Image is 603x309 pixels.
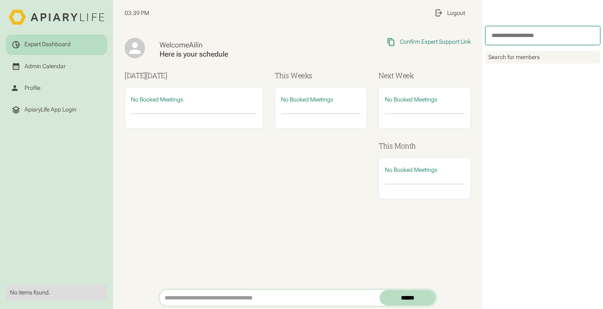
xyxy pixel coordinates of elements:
[385,166,437,173] span: No Booked Meetings
[125,70,263,81] h3: [DATE]
[131,96,183,103] span: No Booked Meetings
[146,71,167,80] span: [DATE]
[10,289,103,296] div: No items found.
[400,38,471,45] div: Confirm Expert Support Link
[428,3,471,23] a: Logout
[379,141,471,151] h3: This Month
[6,100,107,120] a: ApiaryLife App Login
[25,84,40,91] div: Profile
[25,106,76,113] div: ApiaryLife App Login
[447,10,465,17] div: Logout
[6,78,107,98] a: Profile
[125,10,149,17] span: 03:39 PM
[275,70,367,81] h3: This Weeks
[485,51,600,64] div: Search for members
[281,96,333,103] span: No Booked Meetings
[160,50,314,59] div: Here is your schedule
[379,70,471,81] h3: Next Week
[25,41,71,48] div: Expert Dashboard
[6,35,107,55] a: Expert Dashboard
[160,41,314,50] div: Welcome
[25,63,66,70] div: Admin Calendar
[385,96,437,103] span: No Booked Meetings
[189,41,202,49] span: Ailín
[6,56,107,77] a: Admin Calendar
